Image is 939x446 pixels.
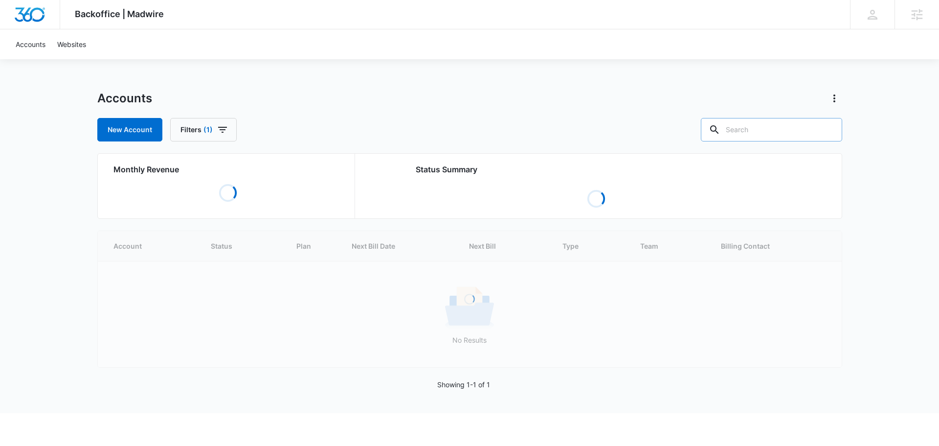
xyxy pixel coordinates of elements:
[827,91,842,106] button: Actions
[97,91,152,106] h1: Accounts
[10,29,51,59] a: Accounts
[97,118,162,141] a: New Account
[170,118,237,141] button: Filters(1)
[437,379,490,390] p: Showing 1-1 of 1
[75,9,164,19] span: Backoffice | Madwire
[51,29,92,59] a: Websites
[701,118,842,141] input: Search
[416,164,777,175] h2: Status Summary
[113,164,343,175] h2: Monthly Revenue
[203,126,213,133] span: (1)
